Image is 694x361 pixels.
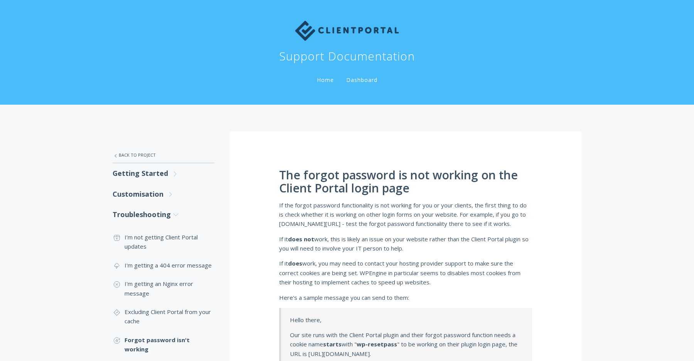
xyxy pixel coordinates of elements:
[113,147,214,163] a: Back to Project
[279,293,532,302] p: Here's a sample message you can send to them:
[290,330,524,358] p: Our site runs with the Client Portal plugin and their forgot password function needs a cookie nam...
[113,163,214,184] a: Getting Started
[279,48,415,64] h1: Support Documentation
[113,184,214,204] a: Customisation
[113,303,214,331] a: Excluding Client Portal from your cache
[357,340,397,348] strong: wp-resetpass
[288,235,314,243] strong: does not
[323,340,342,348] strong: starts
[113,331,214,359] a: Forgot password isn't working
[345,76,379,84] a: Dashboard
[113,256,214,274] a: I'm getting a 404 error message
[279,169,532,195] h1: The forgot password is not working on the Client Portal login page
[279,259,532,287] p: If it work, you may need to contact your hosting provider support to make sure the correct cookie...
[113,204,214,225] a: Troubleshooting
[279,234,532,253] p: If it work, this is likely an issue on your website rather than the Client Portal plugin so you w...
[113,274,214,303] a: I'm getting an Nginx error message
[279,201,532,229] p: If the forgot password functionality is not working for you or your clients, the first thing to d...
[315,76,335,84] a: Home
[290,315,524,324] p: Hello there,
[288,259,302,267] strong: does
[113,228,214,256] a: I’m not getting Client Portal updates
